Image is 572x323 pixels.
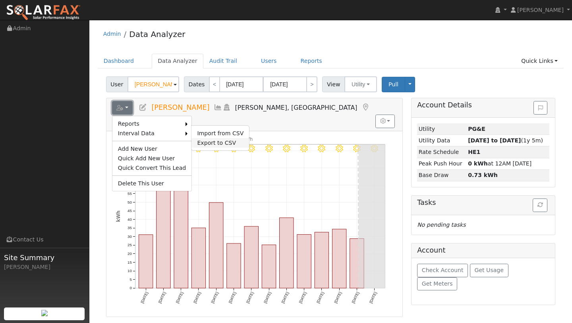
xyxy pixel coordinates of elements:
td: Utility Data [417,135,466,146]
a: Delete This User [112,179,192,188]
button: Get Meters [417,277,457,291]
input: Select a User [128,76,179,92]
img: SolarFax [6,4,81,21]
i: 8/18 - Clear [336,145,343,152]
td: Utility [417,123,466,135]
span: Site Summary [4,252,85,263]
i: 8/16 - Clear [300,145,308,152]
strong: 0.73 kWh [468,172,498,178]
text: [DATE] [175,291,184,304]
a: Quick Convert This Lead [112,163,192,173]
button: Issue History [533,101,547,115]
text: 20 [128,251,132,256]
text: 30 [128,234,132,239]
text: [DATE] [228,291,237,304]
i: 8/12 - MostlyClear [230,145,238,152]
strong: [DATE] to [DATE] [468,137,521,144]
button: Utility [344,76,377,92]
td: Base Draw [417,169,466,181]
i: 8/17 - Clear [318,145,326,152]
text: [DATE] [351,291,360,304]
rect: onclick="" [174,179,188,288]
a: Import from CSV [191,128,249,138]
span: Pull [388,81,398,88]
rect: onclick="" [244,226,258,288]
rect: onclick="" [315,232,329,288]
span: Get Meters [422,280,453,287]
a: Users [255,54,283,68]
span: Check Account [422,267,464,273]
a: Multi-Series Graph [214,103,222,111]
strong: 0 kWh [468,160,488,167]
text: [DATE] [298,291,307,304]
a: Reports [295,54,328,68]
a: Quick Links [515,54,564,68]
span: [PERSON_NAME] [517,7,564,13]
text: 55 [128,191,132,196]
td: at 12AM [DATE] [467,158,550,169]
rect: onclick="" [209,202,223,288]
rect: onclick="" [157,158,170,288]
a: Data Analyzer [152,54,203,68]
rect: onclick="" [227,243,241,288]
h5: Account [417,246,445,254]
i: 8/11 - MostlyClear [213,145,220,152]
rect: onclick="" [332,229,346,288]
text: 5 [129,277,131,282]
strong: ID: 17208809, authorized: 08/21/25 [468,126,485,132]
button: Check Account [417,264,468,277]
text: [DATE] [316,291,325,304]
h5: Account Details [417,101,549,109]
text: [DATE] [140,291,149,304]
rect: onclick="" [139,235,153,288]
a: Interval Data [112,128,186,138]
i: 8/15 - Clear [283,145,290,152]
span: Get Usage [475,267,504,273]
text: [DATE] [245,291,255,304]
text: 40 [128,217,132,222]
a: > [306,76,317,92]
span: (1y 5m) [468,137,543,144]
rect: onclick="" [280,218,294,288]
text: 0 [129,286,132,290]
text: [DATE] [210,291,219,304]
text: Net Consumption 511 kWh [189,136,253,142]
a: Quick Add New User [112,154,192,163]
text: kWh [115,210,121,222]
text: 50 [128,200,132,204]
a: Add New User [112,144,192,154]
rect: onclick="" [350,239,364,288]
td: Rate Schedule [417,146,466,158]
span: [PERSON_NAME] [151,103,209,111]
button: Get Usage [470,264,508,277]
text: [DATE] [333,291,342,304]
span: [PERSON_NAME], [GEOGRAPHIC_DATA] [235,104,357,111]
text: [DATE] [157,291,166,304]
text: [DATE] [263,291,272,304]
rect: onclick="" [191,228,205,288]
a: Data Analyzer [129,29,185,39]
text: 10 [128,269,132,273]
i: 8/14 - MostlyClear [265,145,273,152]
rect: onclick="" [262,245,276,288]
text: 25 [128,243,132,247]
span: Dates [184,76,209,92]
a: Export to CSV [191,138,249,148]
img: retrieve [41,310,48,316]
a: Map [361,103,370,111]
text: [DATE] [280,291,290,304]
span: View [322,76,345,92]
td: Peak Push Hour [417,158,466,169]
a: Admin [103,31,121,37]
a: Dashboard [98,54,140,68]
text: [DATE] [193,291,202,304]
h5: Tasks [417,198,549,207]
text: 45 [128,208,132,213]
text: 15 [128,260,132,265]
a: Reports [112,119,186,128]
a: Edit User (35855) [139,103,147,111]
i: 8/13 - MostlyClear [247,145,255,152]
button: Pull [382,77,405,92]
a: Audit Trail [203,54,243,68]
a: < [209,76,220,92]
